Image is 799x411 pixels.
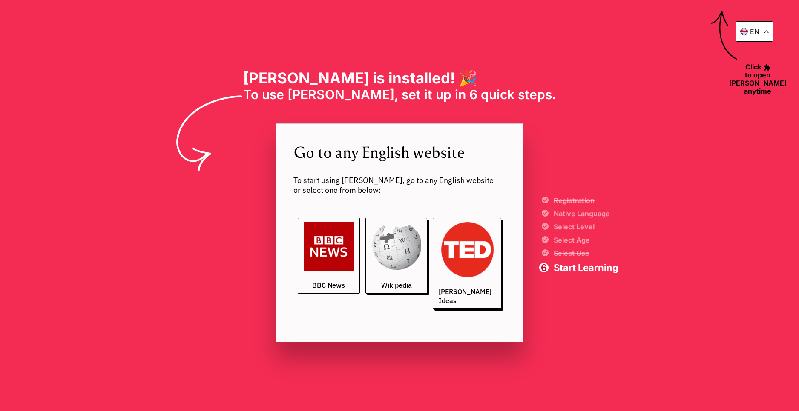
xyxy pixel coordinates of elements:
span: To use [PERSON_NAME], set it up in 6 quick steps. [243,87,556,102]
span: BBC News [312,281,345,290]
span: Go to any English website [293,141,506,163]
span: Select Use [554,250,618,257]
img: wikipedia [371,222,422,272]
span: Click to open [PERSON_NAME] anytime [724,62,791,95]
a: [PERSON_NAME] Ideas [433,218,501,309]
span: Registration [554,197,618,204]
span: To start using [PERSON_NAME], go to any English website or select one from below: [293,175,506,195]
span: Select Age [554,237,618,243]
img: bbc [304,222,354,272]
span: Wikipedia [381,281,412,290]
h1: [PERSON_NAME] is installed! 🎉 [243,69,556,87]
p: en [750,27,759,36]
img: ted [439,222,495,278]
span: [PERSON_NAME] Ideas [439,287,495,305]
a: BBC News [298,218,360,294]
span: Native Language [554,210,618,217]
span: Start Learning [554,263,618,272]
span: Select Level [554,223,618,230]
a: Wikipedia [365,218,428,294]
